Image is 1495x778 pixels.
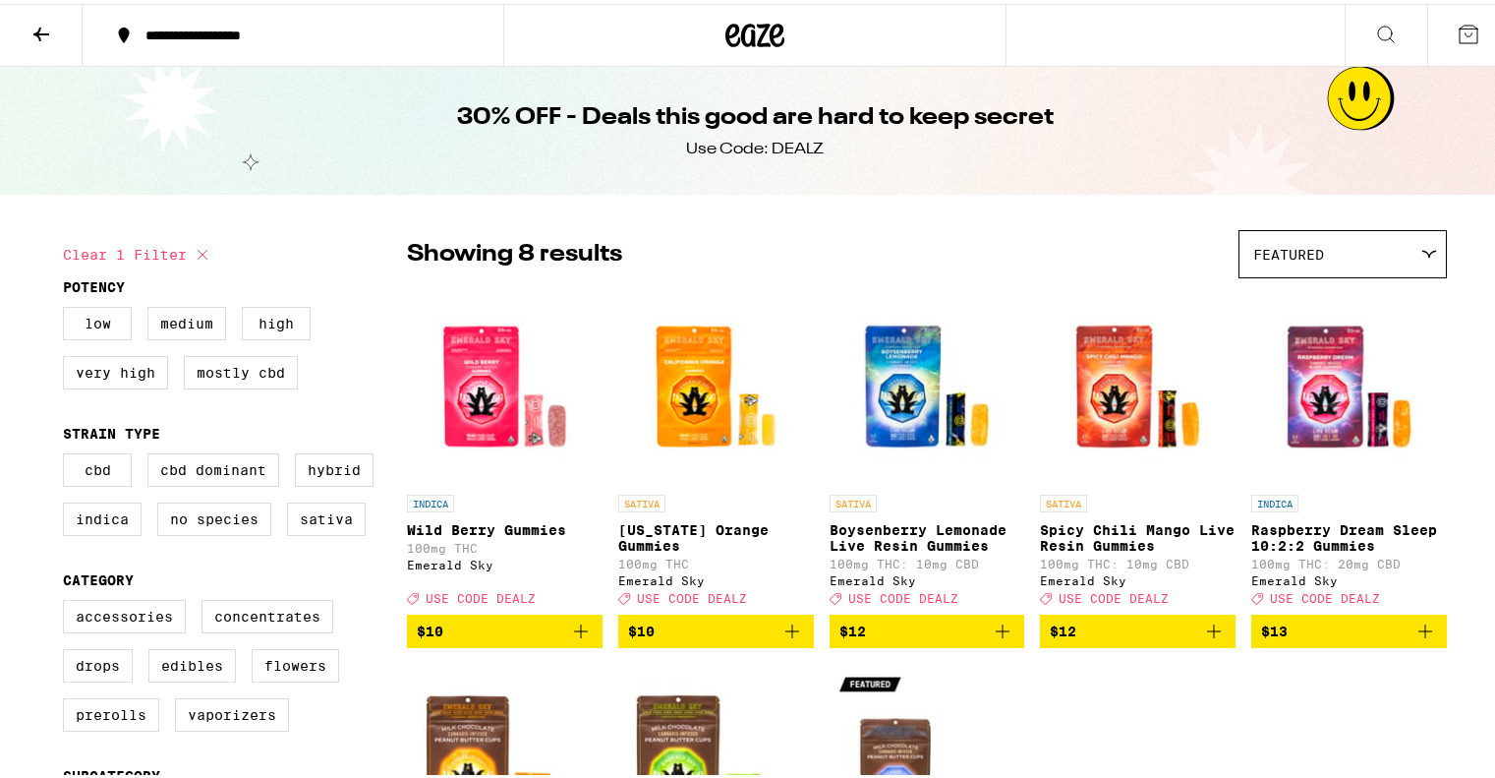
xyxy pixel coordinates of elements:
[848,588,958,601] span: USE CODE DEALZ
[686,135,824,156] div: Use Code: DEALZ
[628,620,655,635] span: $10
[830,554,1025,567] p: 100mg THC: 10mg CBD
[1040,570,1236,583] div: Emerald Sky
[295,449,374,483] label: Hybrid
[830,284,1025,611] a: Open page for Boysenberry Lemonade Live Resin Gummies from Emerald Sky
[1040,284,1236,611] a: Open page for Spicy Chili Mango Live Resin Gummies from Emerald Sky
[1251,284,1447,611] a: Open page for Raspberry Dream Sleep 10:2:2 Gummies from Emerald Sky
[618,570,814,583] div: Emerald Sky
[147,303,226,336] label: Medium
[830,284,1025,481] img: Emerald Sky - Boysenberry Lemonade Live Resin Gummies
[63,596,186,629] label: Accessories
[287,499,366,532] label: Sativa
[63,352,168,386] label: Very High
[1251,518,1447,550] p: Raspberry Dream Sleep 10:2:2 Gummies
[830,570,1025,583] div: Emerald Sky
[407,284,603,611] a: Open page for Wild Berry Gummies from Emerald Sky
[457,97,1054,131] h1: 30% OFF - Deals this good are hard to keep secret
[184,352,298,386] label: Mostly CBD
[1261,620,1288,635] span: $13
[63,694,159,728] label: Prerolls
[618,284,814,481] img: Emerald Sky - California Orange Gummies
[407,518,603,534] p: Wild Berry Gummies
[1040,611,1236,644] button: Add to bag
[1040,554,1236,567] p: 100mg THC: 10mg CBD
[1251,491,1298,509] p: INDICA
[839,620,866,635] span: $12
[63,499,142,532] label: Indica
[63,422,160,438] legend: Strain Type
[407,234,622,268] p: Showing 8 results
[407,284,603,481] img: Emerald Sky - Wild Berry Gummies
[830,611,1025,644] button: Add to bag
[426,588,536,601] span: USE CODE DEALZ
[175,694,289,728] label: Vaporizers
[147,449,279,483] label: CBD Dominant
[12,14,142,30] span: Hi. Need any help?
[830,491,877,509] p: SATIVA
[618,518,814,550] p: [US_STATE] Orange Gummies
[1251,611,1447,644] button: Add to bag
[407,611,603,644] button: Add to bag
[618,284,814,611] a: Open page for California Orange Gummies from Emerald Sky
[63,226,214,275] button: Clear 1 filter
[1040,491,1087,509] p: SATIVA
[417,620,443,635] span: $10
[1251,570,1447,583] div: Emerald Sky
[242,303,311,336] label: High
[63,449,132,483] label: CBD
[407,538,603,551] p: 100mg THC
[1253,243,1324,259] span: Featured
[252,645,339,679] label: Flowers
[637,588,747,601] span: USE CODE DEALZ
[618,491,665,509] p: SATIVA
[201,596,333,629] label: Concentrates
[1251,284,1447,481] img: Emerald Sky - Raspberry Dream Sleep 10:2:2 Gummies
[1270,588,1380,601] span: USE CODE DEALZ
[1050,620,1076,635] span: $12
[148,645,236,679] label: Edibles
[63,645,133,679] label: Drops
[618,611,814,644] button: Add to bag
[618,554,814,567] p: 100mg THC
[1040,518,1236,550] p: Spicy Chili Mango Live Resin Gummies
[407,555,603,568] div: Emerald Sky
[1059,588,1169,601] span: USE CODE DEALZ
[157,499,271,532] label: No Species
[1251,554,1447,567] p: 100mg THC: 20mg CBD
[1040,284,1236,481] img: Emerald Sky - Spicy Chili Mango Live Resin Gummies
[407,491,454,509] p: INDICA
[63,275,125,291] legend: Potency
[830,518,1025,550] p: Boysenberry Lemonade Live Resin Gummies
[63,569,134,584] legend: Category
[63,303,132,336] label: Low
